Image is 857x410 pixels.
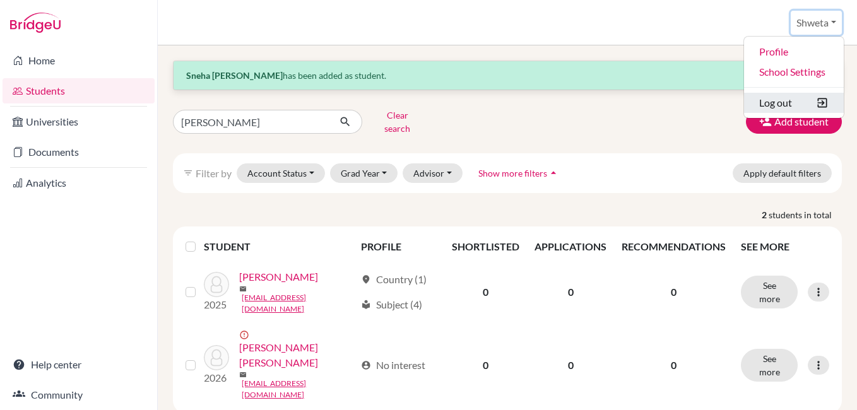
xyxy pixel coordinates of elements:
a: [EMAIL_ADDRESS][DOMAIN_NAME] [242,292,355,315]
span: mail [239,285,247,293]
td: 0 [527,262,614,322]
td: 0 [444,322,527,408]
p: has been added as student. [186,69,829,82]
div: Country (1) [361,272,427,287]
button: Apply default filters [733,163,832,183]
span: mail [239,371,247,378]
p: 2025 [204,297,229,312]
th: SEE MORE [733,231,837,262]
img: Bridge-U [10,13,61,33]
button: Log out [744,93,844,113]
a: Help center [3,352,155,377]
img: Patra, Sneha Sumedha [204,345,229,370]
span: account_circle [361,360,371,370]
input: Find student by name... [173,110,329,134]
button: See more [741,276,798,308]
a: [PERSON_NAME] [239,269,318,284]
ul: Shweta [743,36,844,119]
div: No interest [361,358,425,373]
th: SHORTLISTED [444,231,527,262]
button: Grad Year [330,163,398,183]
div: Subject (4) [361,297,422,312]
img: Nayak, Sumedha [204,272,229,297]
button: Shweta [791,11,842,35]
strong: 2 [762,208,769,221]
span: students in total [769,208,842,221]
a: Profile [744,42,844,62]
th: APPLICATIONS [527,231,614,262]
button: Advisor [403,163,463,183]
button: See more [741,349,798,382]
button: Account Status [237,163,325,183]
a: [PERSON_NAME] [PERSON_NAME] [239,340,355,370]
button: Add student [746,110,842,134]
a: [EMAIL_ADDRESS][DOMAIN_NAME] [242,378,355,401]
p: 2026 [204,370,229,385]
span: Show more filters [478,168,547,179]
a: Home [3,48,155,73]
a: Universities [3,109,155,134]
strong: Sneha [PERSON_NAME] [186,70,283,81]
span: error_outline [239,330,252,340]
p: 0 [622,358,726,373]
span: local_library [361,300,371,310]
a: Students [3,78,155,103]
th: STUDENT [204,231,353,262]
th: PROFILE [353,231,444,262]
a: Community [3,382,155,407]
p: 0 [622,284,726,300]
i: arrow_drop_up [547,167,560,179]
i: filter_list [183,168,193,178]
td: 0 [527,322,614,408]
span: location_on [361,274,371,284]
a: Documents [3,139,155,165]
a: School Settings [744,62,844,82]
button: Clear search [362,105,432,138]
span: Filter by [196,167,232,179]
a: Analytics [3,170,155,196]
button: Show more filtersarrow_drop_up [468,163,570,183]
th: RECOMMENDATIONS [614,231,733,262]
td: 0 [444,262,527,322]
